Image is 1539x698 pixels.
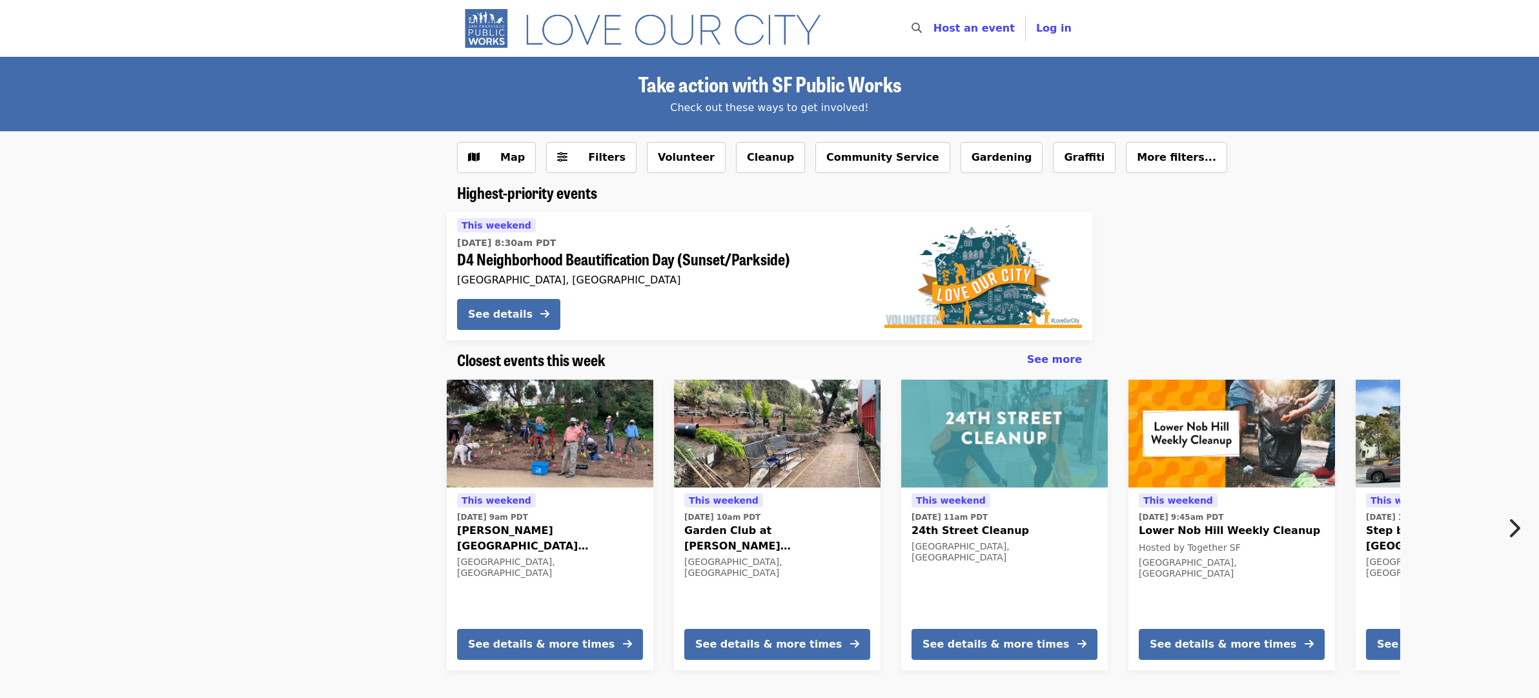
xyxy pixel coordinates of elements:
button: See details & more times [1139,629,1325,660]
input: Search [930,13,940,44]
div: Check out these ways to get involved! [457,100,1082,116]
button: See details & more times [457,629,643,660]
span: Closest events this week [457,348,606,371]
span: Take action with SF Public Works [638,68,901,99]
button: Next item [1496,510,1539,546]
span: This weekend [1371,495,1440,506]
i: arrow-right icon [1305,638,1314,650]
div: [GEOGRAPHIC_DATA], [GEOGRAPHIC_DATA] [1139,557,1325,579]
span: Garden Club at [PERSON_NAME][GEOGRAPHIC_DATA] and The Green In-Between [684,523,870,554]
a: See details for "Lower Nob Hill Weekly Cleanup" [1128,380,1335,670]
span: Log in [1036,22,1072,34]
div: See details [468,307,533,322]
a: See more [1027,352,1082,367]
time: [DATE] 8:30am PDT [457,236,556,250]
div: See details & more times [468,637,615,652]
a: See details for "24th Street Cleanup" [901,380,1108,670]
button: Gardening [961,142,1043,173]
span: This weekend [462,220,531,231]
div: [GEOGRAPHIC_DATA], [GEOGRAPHIC_DATA] [912,541,1097,563]
time: [DATE] 10am PDT [1366,511,1442,523]
i: arrow-right icon [540,308,549,320]
img: D4 Neighborhood Beautification Day (Sunset/Parkside) organized by SF Public Works [884,225,1082,328]
i: map icon [468,151,480,163]
i: search icon [912,22,922,34]
span: This weekend [689,495,759,506]
span: Highest-priority events [457,181,597,203]
button: Cleanup [736,142,805,173]
button: Volunteer [647,142,726,173]
span: See more [1027,353,1082,365]
button: Show map view [457,142,536,173]
img: Glen Park Greenway Beautification Day organized by SF Public Works [447,380,653,488]
button: Community Service [815,142,950,173]
img: Lower Nob Hill Weekly Cleanup organized by Together SF [1128,380,1335,488]
span: Filters [588,151,626,163]
a: See details for "D4 Neighborhood Beautification Day (Sunset/Parkside)" [447,212,1092,340]
div: [GEOGRAPHIC_DATA], [GEOGRAPHIC_DATA] [457,274,864,286]
span: This weekend [1143,495,1213,506]
button: See details & more times [684,629,870,660]
button: More filters... [1126,142,1227,173]
i: arrow-right icon [850,638,859,650]
i: chevron-right icon [1507,516,1520,540]
span: 24th Street Cleanup [912,523,1097,539]
div: Closest events this week [447,351,1092,369]
span: This weekend [462,495,531,506]
div: See details & more times [1377,637,1524,652]
span: More filters... [1137,151,1216,163]
img: Garden Club at Burrows Pocket Park and The Green In-Between organized by SF Public Works [674,380,881,488]
i: arrow-right icon [623,638,632,650]
span: Hosted by Together SF [1139,542,1241,553]
time: [DATE] 9:45am PDT [1139,511,1223,523]
div: [GEOGRAPHIC_DATA], [GEOGRAPHIC_DATA] [684,557,870,579]
button: Graffiti [1053,142,1116,173]
button: See details [457,299,560,330]
i: arrow-right icon [1077,638,1086,650]
a: Closest events this week [457,351,606,369]
div: See details & more times [922,637,1069,652]
button: Log in [1026,15,1082,41]
i: sliders-h icon [557,151,567,163]
button: Filters (0 selected) [546,142,637,173]
span: D4 Neighborhood Beautification Day (Sunset/Parkside) [457,250,864,269]
div: [GEOGRAPHIC_DATA], [GEOGRAPHIC_DATA] [457,557,643,579]
img: SF Public Works - Home [457,8,840,49]
div: See details & more times [1150,637,1296,652]
button: See details & more times [912,629,1097,660]
img: 24th Street Cleanup organized by SF Public Works [901,380,1108,488]
a: See details for "Garden Club at Burrows Pocket Park and The Green In-Between" [674,380,881,670]
div: See details & more times [695,637,842,652]
time: [DATE] 11am PDT [912,511,988,523]
time: [DATE] 9am PDT [457,511,528,523]
span: Map [500,151,525,163]
span: [PERSON_NAME][GEOGRAPHIC_DATA] [PERSON_NAME] Beautification Day [457,523,643,554]
a: Host an event [933,22,1015,34]
a: See details for "Glen Park Greenway Beautification Day" [447,380,653,670]
span: This weekend [916,495,986,506]
span: Lower Nob Hill Weekly Cleanup [1139,523,1325,539]
time: [DATE] 10am PDT [684,511,760,523]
